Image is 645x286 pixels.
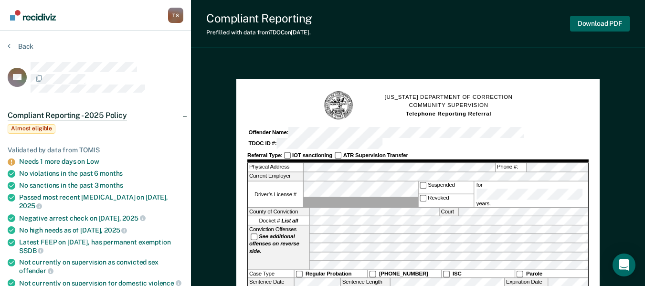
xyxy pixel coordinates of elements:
[292,152,332,158] strong: IOT sanctioning
[249,233,299,254] strong: See additional offenses on reverse side.
[19,258,183,275] div: Not currently on supervision as convicted sex
[443,271,450,278] input: ISC
[19,238,183,254] div: Latest FEEP on [DATE], has permanent exemption
[19,267,53,275] span: offender
[206,11,312,25] div: Compliant Reporting
[248,181,303,207] label: Driver’s License #
[8,146,183,154] div: Validated by data from TOMIS
[100,169,123,177] span: months
[122,214,145,222] span: 2025
[284,152,291,159] input: IOT sanctioning
[379,271,428,277] strong: [PHONE_NUMBER]
[19,247,43,254] span: SSDB
[296,271,303,278] input: Regular Probation
[475,181,587,207] label: for years.
[281,218,298,224] strong: List all
[168,8,183,23] div: T S
[248,225,309,269] div: Conviction Offenses
[420,182,427,189] input: Suspended
[259,217,298,224] span: Docket #
[570,16,630,32] button: Download PDF
[517,271,524,278] input: Parole
[418,181,473,194] label: Suspended
[420,195,427,202] input: Revoked
[324,90,354,121] img: TN Seal
[335,152,342,159] input: ATR Supervision Transfer
[406,110,491,117] strong: Telephone Reporting Referral
[251,233,258,241] input: See additional offenses on reverse side.
[453,271,462,277] strong: ISC
[369,271,376,278] input: [PHONE_NUMBER]
[476,189,582,200] input: for years.
[19,214,183,222] div: Negative arrest check on [DATE],
[249,140,277,147] strong: TDOC ID #:
[526,271,542,277] strong: Parole
[385,93,513,118] h1: [US_STATE] DEPARTMENT OF CORRECTION COMMUNITY SUPERVISION
[19,169,183,178] div: No violations in the past 6
[418,194,473,207] label: Revoked
[19,202,42,210] span: 2025
[19,158,183,166] div: Needs 1 more days on Low
[306,271,351,277] strong: Regular Probation
[8,124,55,134] span: Almost eligible
[248,163,303,171] label: Physical Address
[248,172,303,180] label: Current Employer
[10,10,56,21] img: Recidiviz
[8,42,33,51] button: Back
[248,270,294,278] div: Case Type
[206,29,312,36] div: Prefilled with data from TDOC on [DATE] .
[613,254,635,276] div: Open Intercom Messenger
[100,181,123,189] span: months
[19,226,183,234] div: No high needs as of [DATE],
[247,152,283,158] strong: Referral Type:
[343,152,408,158] strong: ATR Supervision Transfer
[104,226,127,234] span: 2025
[168,8,183,23] button: Profile dropdown button
[440,208,458,216] label: Court
[249,129,289,136] strong: Offender Name:
[496,163,526,171] label: Phone #:
[248,208,309,216] label: County of Conviction
[19,181,183,190] div: No sanctions in the past 3
[8,111,127,120] span: Compliant Reporting - 2025 Policy
[19,193,183,210] div: Passed most recent [MEDICAL_DATA] on [DATE],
